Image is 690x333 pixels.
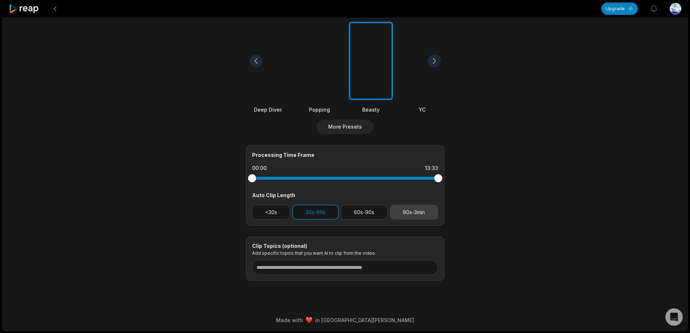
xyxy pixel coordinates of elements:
[297,106,342,113] div: Popping
[252,191,438,199] div: Auto Clip Length
[252,165,267,172] div: 00:00
[292,205,339,220] button: 30s-60s
[349,106,393,113] div: Beasty
[665,308,683,326] div: Open Intercom Messenger
[252,250,438,256] p: Add specific topics that you want AI to clip from the video.
[341,205,388,220] button: 60s-90s
[252,205,290,220] button: <30s
[252,151,438,159] div: Processing Time Frame
[390,205,438,220] button: 90s-3min
[400,106,444,113] div: YC
[246,106,290,113] div: Deep Diver
[9,316,681,324] div: Made with in [GEOGRAPHIC_DATA][PERSON_NAME]
[317,120,373,134] button: More Presets
[425,165,438,172] div: 13:33
[601,3,638,15] button: Upgrade
[252,243,438,249] div: Clip Topics (optional)
[306,317,312,324] img: heart emoji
